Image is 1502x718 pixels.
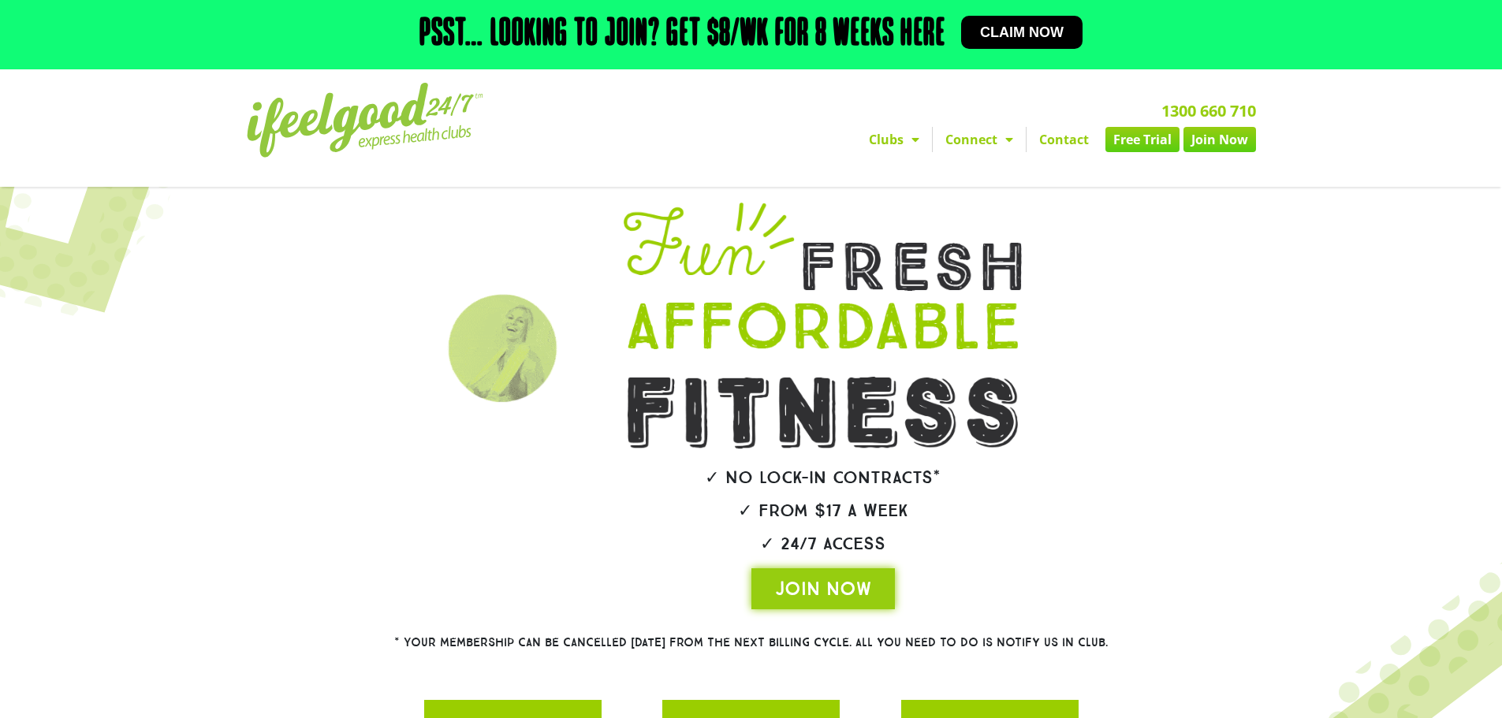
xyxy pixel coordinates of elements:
[961,16,1083,49] a: Claim now
[751,568,895,609] a: JOIN NOW
[775,576,871,601] span: JOIN NOW
[419,16,945,54] h2: Psst… Looking to join? Get $8/wk for 8 weeks here
[980,25,1064,39] span: Claim now
[580,535,1067,552] h2: ✓ 24/7 Access
[580,469,1067,486] h2: ✓ No lock-in contracts*
[856,127,932,152] a: Clubs
[1183,127,1256,152] a: Join Now
[580,502,1067,519] h2: ✓ From $17 a week
[1105,127,1180,152] a: Free Trial
[337,637,1165,649] h2: * Your membership can be cancelled [DATE] from the next billing cycle. All you need to do is noti...
[1161,100,1256,121] a: 1300 660 710
[1027,127,1101,152] a: Contact
[933,127,1026,152] a: Connect
[606,127,1256,152] nav: Menu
